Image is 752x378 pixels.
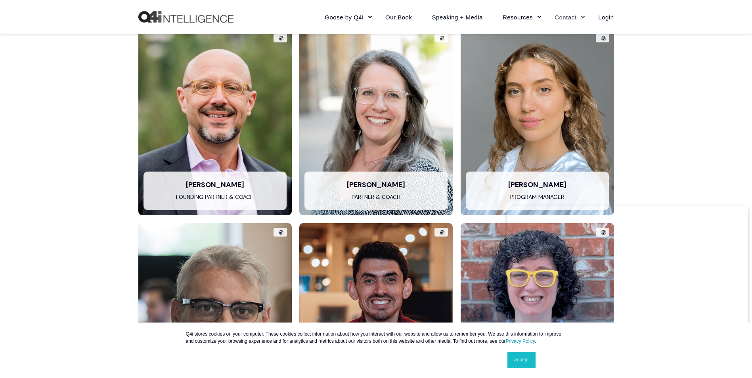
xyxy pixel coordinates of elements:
a: Back to Home [138,11,233,23]
span: Partner & Coach [312,192,440,202]
span: Program Manager [474,192,601,202]
span: [PERSON_NAME] [151,179,279,192]
span: [PERSON_NAME] [474,179,601,192]
img: Q4intelligence, LLC logo [138,11,233,23]
a: Accept [507,352,536,368]
span: Founding Partner & Coach [151,192,279,202]
p: Q4i stores cookies on your computer. These cookies collect information about how you interact wit... [186,330,566,345]
iframe: Popup CTA [507,206,748,374]
a: Privacy Policy [505,338,535,344]
span: [PERSON_NAME] [312,179,440,192]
